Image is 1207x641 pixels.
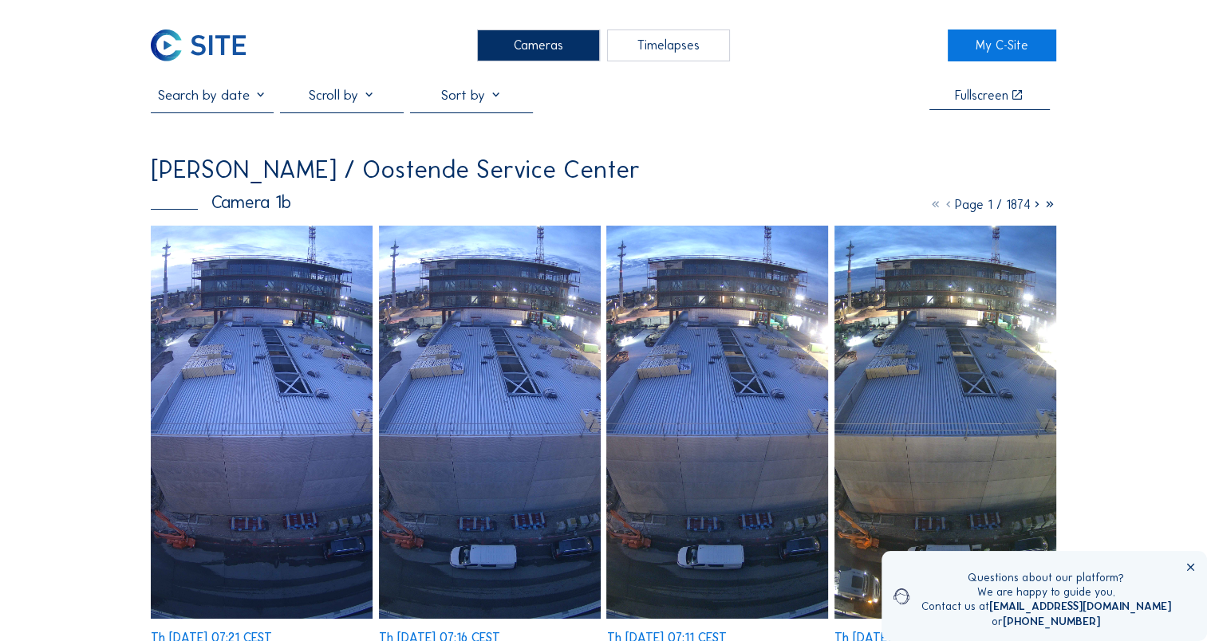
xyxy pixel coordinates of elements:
img: C-SITE Logo [151,29,246,61]
div: [PERSON_NAME] / Oostende Service Center [151,157,641,182]
img: image_53405705 [151,226,373,619]
img: image_53405570 [379,226,601,619]
a: [EMAIL_ADDRESS][DOMAIN_NAME] [989,600,1171,613]
input: Search by date 󰅀 [151,87,274,104]
div: We are happy to guide you. [921,585,1171,600]
div: Camera 1b [151,194,291,211]
a: My C-Site [948,29,1056,61]
div: Fullscreen [955,89,1008,102]
div: Contact us at [921,600,1171,614]
a: [PHONE_NUMBER] [1003,615,1100,628]
span: Page 1 / 1874 [955,197,1031,212]
div: Questions about our platform? [921,571,1171,585]
img: image_53405443 [606,226,828,619]
div: Timelapses [607,29,730,61]
img: image_53405301 [834,226,1056,619]
a: C-SITE Logo [151,29,259,61]
img: operator [893,571,909,622]
div: Cameras [477,29,600,61]
div: or [921,615,1171,629]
